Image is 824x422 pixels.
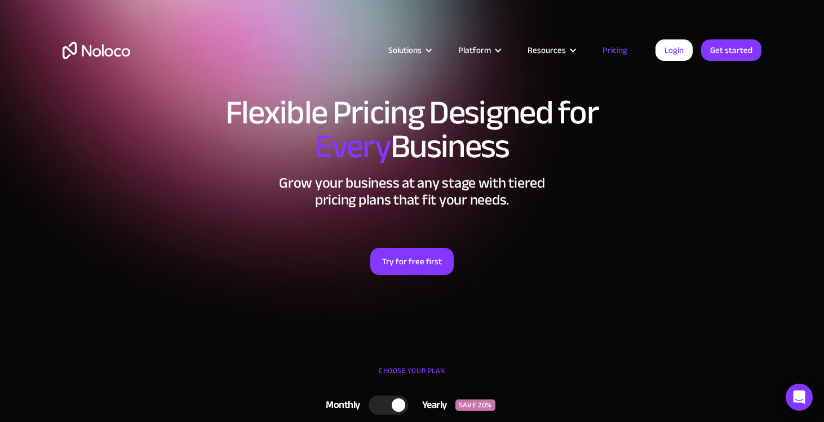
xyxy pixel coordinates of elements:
div: Platform [458,43,491,57]
a: Try for free first [370,248,454,275]
div: Yearly [408,397,455,414]
div: Monthly [312,397,369,414]
span: Every [314,115,391,178]
div: Platform [444,43,513,57]
h1: Flexible Pricing Designed for Business [63,96,761,163]
a: Pricing [588,43,641,57]
div: Resources [528,43,566,57]
a: home [63,42,130,59]
div: SAVE 20% [455,399,495,411]
a: Get started [701,39,761,61]
div: Solutions [388,43,422,57]
div: Solutions [374,43,444,57]
div: Resources [513,43,588,57]
div: Open Intercom Messenger [786,384,813,411]
h2: Grow your business at any stage with tiered pricing plans that fit your needs. [63,175,761,208]
a: Login [655,39,693,61]
div: CHOOSE YOUR PLAN [63,362,761,390]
